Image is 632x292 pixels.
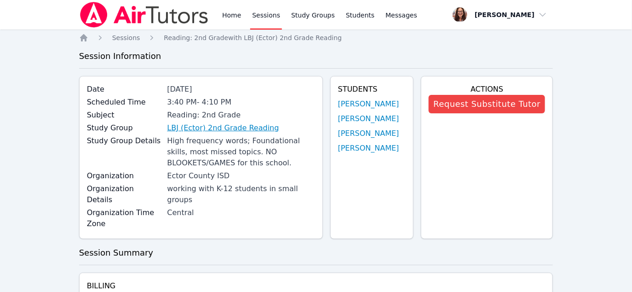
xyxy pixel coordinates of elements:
[429,95,545,113] button: Request Substitute Tutor
[87,110,162,121] label: Subject
[112,33,140,42] a: Sessions
[338,143,399,154] a: [PERSON_NAME]
[167,207,315,218] div: Central
[164,33,342,42] a: Reading: 2nd Gradewith LBJ (Ector) 2nd Grade Reading
[164,34,342,41] span: Reading: 2nd Grade with LBJ (Ector) 2nd Grade Reading
[87,97,162,108] label: Scheduled Time
[79,33,553,42] nav: Breadcrumb
[429,84,545,95] h4: Actions
[79,246,553,259] h3: Session Summary
[167,84,315,95] div: [DATE]
[87,84,162,95] label: Date
[112,34,140,41] span: Sessions
[87,207,162,229] label: Organization Time Zone
[87,135,162,146] label: Study Group Details
[167,183,315,205] div: working with K-12 students in small groups
[87,280,546,292] h4: Billing
[167,170,315,181] div: Ector County ISD
[87,183,162,205] label: Organization Details
[87,170,162,181] label: Organization
[338,84,406,95] h4: Students
[167,110,315,121] div: Reading: 2nd Grade
[167,135,315,169] div: High frequency words; Foundational skills, most missed topics. NO BLOOKETS/GAMES for this school.
[338,99,399,110] a: [PERSON_NAME]
[338,113,399,124] a: [PERSON_NAME]
[79,50,553,63] h3: Session Information
[87,123,162,134] label: Study Group
[338,128,399,139] a: [PERSON_NAME]
[385,11,417,20] span: Messages
[167,123,279,134] a: LBJ (Ector) 2nd Grade Reading
[79,2,209,28] img: Air Tutors
[167,97,315,108] div: 3:40 PM - 4:10 PM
